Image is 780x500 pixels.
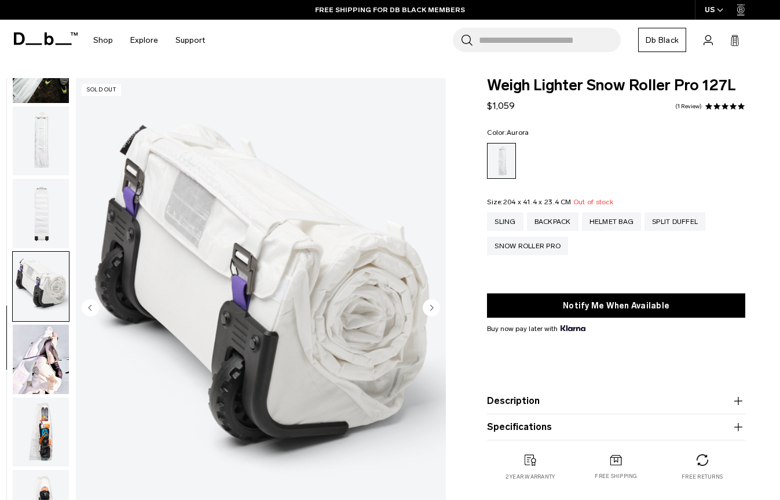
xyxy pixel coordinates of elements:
button: Next slide [423,299,440,319]
a: Support [175,20,205,61]
button: Specifications [487,420,745,434]
img: Weigh_Lighter_Snow_Roller_Pro_127L_6.png [13,398,69,467]
span: Weigh Lighter Snow Roller Pro 127L [487,78,745,93]
button: Weigh Lighter Snow Roller Pro 127L Aurora [12,324,69,395]
button: Previous slide [82,299,99,319]
a: Aurora [487,143,516,179]
img: Weigh_Lighter_Snow_Roller_Pro_127L_2.png [13,106,69,176]
button: Weigh_Lighter_Snow_Roller_Pro_127L_3.png [12,178,69,249]
a: Split Duffel [644,212,705,231]
a: Backpack [527,212,578,231]
button: Notify Me When Available [487,293,745,318]
button: Weigh_Lighter_Snow_Roller_Pro_127L_6.png [12,397,69,468]
nav: Main Navigation [85,20,214,61]
img: {"height" => 20, "alt" => "Klarna"} [561,325,585,331]
button: Weigh_Lighter_Snow_Roller_Pro_127L_4.png [12,251,69,322]
span: Out of stock [573,198,613,206]
img: Weigh_Lighter_Snow_Roller_Pro_127L_4.png [13,252,69,321]
p: Free returns [682,473,723,481]
legend: Color: [487,129,529,136]
span: $1,059 [487,100,515,111]
a: 1 reviews [675,104,702,109]
span: Aurora [507,128,529,137]
span: Buy now pay later with [487,323,585,334]
button: Description [487,394,745,408]
a: Sling [487,212,523,231]
legend: Size: [487,198,613,205]
a: Shop [93,20,113,61]
p: Free shipping [595,472,637,480]
img: Weigh Lighter Snow Roller Pro 127L Aurora [13,325,69,394]
button: Weigh_Lighter_Snow_Roller_Pro_127L_2.png [12,106,69,177]
a: Snow Roller Pro [487,237,568,255]
a: Helmet Bag [582,212,642,231]
a: FREE SHIPPING FOR DB BLACK MEMBERS [315,5,465,15]
p: Sold Out [82,84,121,96]
a: Db Black [638,28,686,52]
p: 2 year warranty [506,473,555,481]
span: 204 x 41.4 x 23.4 CM [503,198,572,206]
a: Explore [130,20,158,61]
img: Weigh_Lighter_Snow_Roller_Pro_127L_3.png [13,179,69,248]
